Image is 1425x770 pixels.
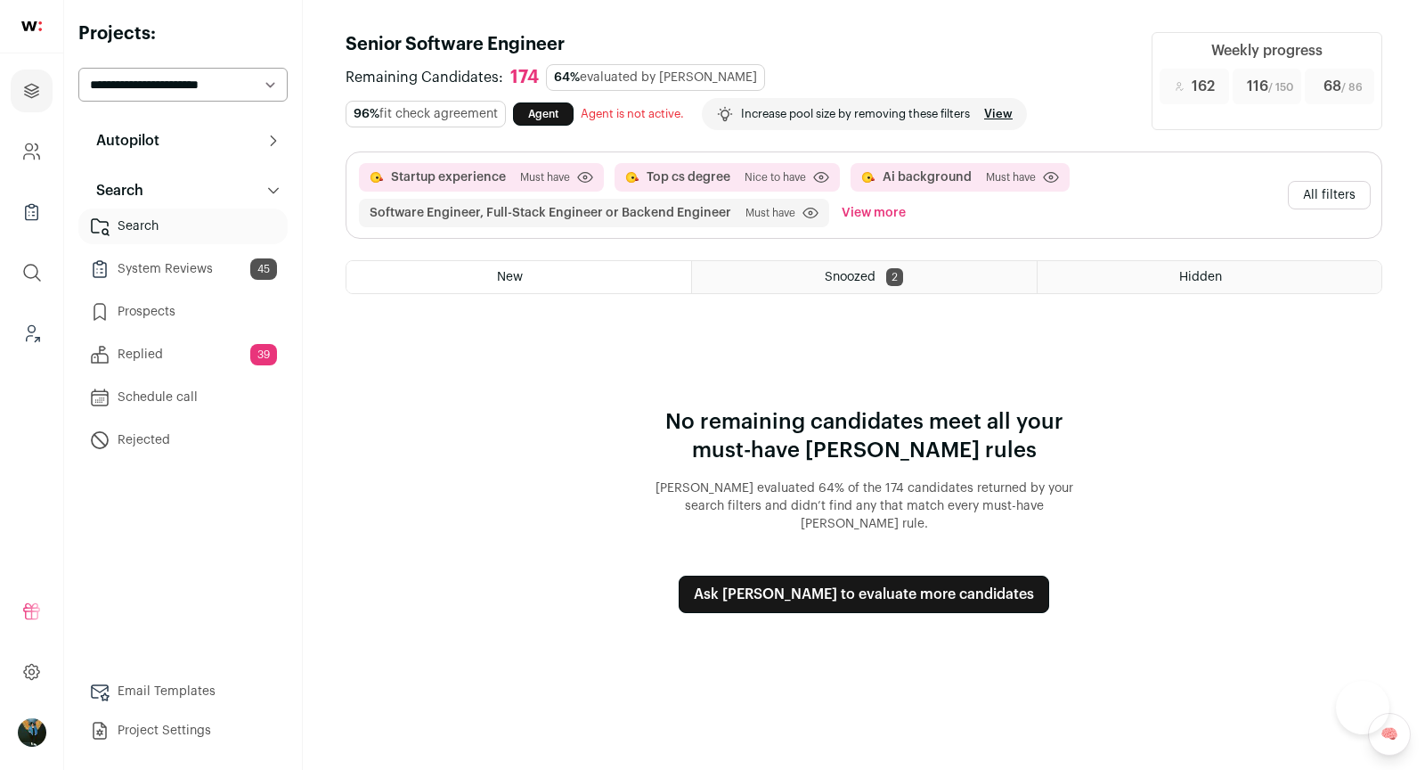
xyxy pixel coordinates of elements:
span: Remaining Candidates: [346,67,503,88]
button: All filters [1288,181,1371,209]
a: Hidden [1038,261,1381,293]
span: 116 [1247,76,1293,97]
p: No remaining candidates meet all your must-have [PERSON_NAME] rules [641,408,1087,465]
span: Agent is not active. [581,108,684,119]
span: New [497,271,523,283]
a: Rejected [78,422,288,458]
span: Nice to have [745,170,806,184]
a: Schedule call [78,380,288,415]
button: View more [838,199,909,227]
a: Project Settings [78,713,288,749]
span: 39 [250,344,277,365]
a: Replied39 [78,337,288,373]
p: Search [85,180,143,201]
p: Increase pool size by removing these filters [741,107,970,121]
div: evaluated by [PERSON_NAME] [546,64,765,91]
a: Leads (Backoffice) [11,312,53,355]
div: Weekly progress [1211,40,1323,61]
h2: Projects: [78,21,288,46]
span: 162 [1192,76,1215,97]
a: Snoozed 2 [692,261,1036,293]
span: 2 [886,268,903,286]
span: / 150 [1268,82,1293,93]
iframe: Help Scout Beacon - Open [1336,681,1389,734]
p: Autopilot [85,130,159,152]
button: Ask [PERSON_NAME] to evaluate more candidates [679,576,1049,613]
a: System Reviews45 [78,251,288,287]
a: 🧠 [1368,713,1411,756]
span: Snoozed [825,271,875,283]
button: Software Engineer, Full-Stack Engineer or Backend Engineer [370,204,731,222]
span: 68 [1323,76,1363,97]
button: Ai background [883,168,972,186]
div: 174 [510,67,539,89]
a: Company Lists [11,191,53,233]
img: wellfound-shorthand-0d5821cbd27db2630d0214b213865d53afaa358527fdda9d0ea32b1df1b89c2c.svg [21,21,42,31]
span: Must have [745,206,795,220]
span: 64% [554,71,580,84]
button: Search [78,173,288,209]
a: Agent [513,102,574,126]
a: Search [78,209,288,244]
h1: Senior Software Engineer [346,32,1130,57]
a: Company and ATS Settings [11,130,53,173]
span: 96% [354,108,379,120]
span: 45 [250,258,277,280]
div: fit check agreement [346,101,506,127]
button: Top cs degree [647,168,730,186]
span: / 86 [1341,82,1363,93]
button: Open dropdown [18,718,46,747]
span: Must have [986,170,1036,184]
span: Must have [520,170,570,184]
button: Startup experience [391,168,506,186]
img: 12031951-medium_jpg [18,718,46,747]
a: Prospects [78,294,288,330]
button: Autopilot [78,123,288,159]
a: Projects [11,70,53,112]
a: View [984,107,1013,121]
span: Hidden [1179,271,1222,283]
a: Email Templates [78,674,288,709]
p: [PERSON_NAME] evaluated 64% of the 174 candidates returned by your search filters and didn’t find... [641,479,1087,533]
